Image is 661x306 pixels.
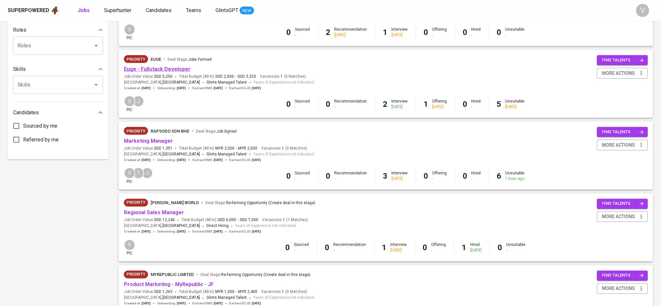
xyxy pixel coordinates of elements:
[124,138,173,144] a: Marketing Manager
[335,104,367,110] div: -
[192,301,223,306] span: Earliest EMD :
[238,146,257,151] span: MYR 2,000
[124,66,190,72] a: Euge - Fullstack Developer
[497,100,502,109] b: 5
[216,7,254,15] a: GlintsGPT NEW
[146,7,172,13] span: Candidates
[151,201,199,205] span: [PERSON_NAME] World
[157,86,186,90] span: Onboarding :
[335,170,367,182] div: Recommendation
[78,7,91,15] a: Jobs
[13,26,26,34] p: Roles
[124,168,135,185] div: pic
[124,24,135,41] div: pic
[151,129,189,134] span: Rapsodo Sdn Bhd
[286,243,290,252] b: 0
[124,24,135,35] div: V
[186,7,201,13] span: Teams
[326,171,331,181] b: 0
[597,199,648,209] button: find talents
[597,68,648,79] button: more actions
[602,141,635,149] span: more actions
[432,176,447,182] div: -
[383,100,388,109] b: 2
[51,6,59,15] img: app logo
[602,213,635,221] span: more actions
[151,57,161,62] span: euge
[392,176,408,182] div: [DATE]
[157,230,186,234] span: Onboarding :
[205,201,315,205] span: Deal Stage :
[215,146,234,151] span: MYR 2,000
[281,146,284,151] span: 1
[235,223,297,230] span: Years of Experience not indicated.
[206,152,247,156] span: Glints Managed Talent
[424,171,428,181] b: 0
[392,32,408,38] div: [DATE]
[287,171,291,181] b: 0
[151,272,194,277] span: MyRepublic Limited
[471,248,482,253] div: [DATE]
[124,239,135,251] div: V
[382,243,387,252] b: 1
[124,79,200,86] span: [GEOGRAPHIC_DATA] ,
[179,289,257,295] span: Total Budget (All-In)
[252,86,261,90] span: [DATE]
[215,74,234,79] span: SGD 2,500
[432,27,447,38] div: Offering
[104,7,133,15] a: Superhunter
[92,80,101,89] button: Open
[252,158,261,162] span: [DATE]
[13,109,39,117] p: Candidates
[431,248,446,253] div: -
[472,176,481,182] div: -
[326,100,331,109] b: 0
[177,230,186,234] span: [DATE]
[505,170,525,182] div: Unsuitable
[326,28,331,37] b: 2
[602,285,635,293] span: more actions
[229,301,261,306] span: Earliest ECJD :
[177,86,186,90] span: [DATE]
[142,86,151,90] span: [DATE]
[295,32,310,38] div: -
[196,129,236,134] span: Deal Stage :
[78,7,90,13] b: Jobs
[162,151,200,158] span: [GEOGRAPHIC_DATA]
[124,74,173,79] span: Job Order Value
[597,127,648,137] button: find talents
[13,63,103,76] div: Skills
[505,176,525,182] div: 1 hour ago
[472,32,481,38] div: -
[154,289,173,295] span: SGD 1,265
[124,56,148,63] span: Priority
[597,212,648,222] button: more actions
[215,289,234,295] span: MYR 1,500
[229,158,261,162] span: Earliest ECJD :
[124,127,148,135] div: New Job received from Demand Team
[253,151,315,158] span: Years of Experience not indicated.
[162,79,200,86] span: [GEOGRAPHIC_DATA]
[23,136,59,144] span: Referred by me
[192,230,223,234] span: Earliest EMD :
[142,230,151,234] span: [DATE]
[124,168,135,179] div: V
[392,170,408,182] div: Interview
[124,96,135,107] div: V
[602,128,644,136] span: find talents
[472,104,481,110] div: -
[124,282,214,288] a: Product Marketing - MyRepublic - JF
[463,171,468,181] b: 0
[179,146,257,151] span: Total Budget (All-In)
[334,248,366,253] div: -
[201,273,310,277] span: Deal Stage :
[335,176,367,182] div: -
[235,74,236,79] span: -
[335,32,367,38] div: [DATE]
[253,79,315,86] span: Years of Experience not indicated.
[124,289,173,295] span: Job Order Value
[13,65,26,73] p: Skills
[281,289,284,295] span: 1
[391,248,407,253] div: [DATE]
[124,223,200,230] span: [GEOGRAPHIC_DATA] ,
